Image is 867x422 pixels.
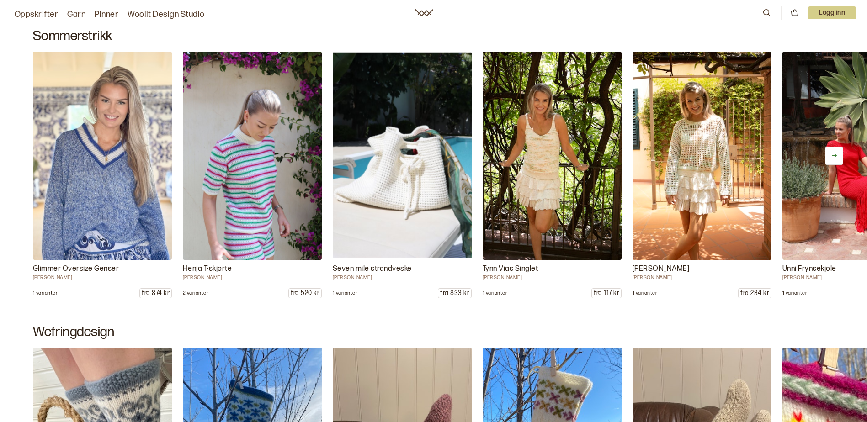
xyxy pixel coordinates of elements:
img: Brit Frafjord Ørstavik DG 452 - 08 Lekker strandveske strikket i 100% økologisk bomull [333,52,472,260]
img: Iselin Hafseld DG 453-14 Nydelig flerfarget T-skjorte i Baby Ull fra Dalegarn, 100% merinoull - s... [183,52,322,260]
a: Brit Frafjord Ørstavik DG 452 - 08 Lekker strandveske strikket i 100% økologisk bomullSeven mile ... [333,52,472,298]
p: [PERSON_NAME] [183,274,322,281]
p: [PERSON_NAME] [483,274,622,281]
img: Hrönn Jonsdóttir GG 309 - 01 Tynn versjon av Vias Singlet, strikket i 100% bomull. [483,52,622,260]
p: fra 234 kr [739,289,771,298]
img: Ane Kydland Thomassen DG 488 - 09 Vi har heldigital oppskrift og garnpakke til Glimmer Oversize G... [33,52,172,260]
a: Oppskrifter [15,8,58,21]
p: fra 874 kr [140,289,171,298]
h2: Sommerstrikk [33,28,834,44]
p: 1 varianter [483,290,507,296]
p: fra 520 kr [289,289,321,298]
h2: Wefringdesign [33,324,834,340]
img: Ane Kydland Thomassen GG 309 - 02 Hullmønstret genser som passer fint til både skjørt og jeans. [633,52,771,260]
p: [PERSON_NAME] [333,274,472,281]
p: [PERSON_NAME] [633,274,771,281]
a: Iselin Hafseld DG 453-14 Nydelig flerfarget T-skjorte i Baby Ull fra Dalegarn, 100% merinoull - s... [183,52,322,298]
p: 1 varianter [633,290,657,296]
p: [PERSON_NAME] [33,274,172,281]
p: Henja T-skjorte [183,264,322,274]
a: Woolit Design Studio [128,8,205,21]
p: 2 varianter [183,290,208,296]
a: Hrönn Jonsdóttir GG 309 - 01 Tynn versjon av Vias Singlet, strikket i 100% bomull.Tynn Vias Singl... [483,52,622,298]
button: User dropdown [808,6,856,19]
p: Tynn Vias Singlet [483,264,622,274]
p: 1 varianter [33,290,58,296]
a: Woolit [415,9,433,16]
p: fra 117 kr [592,289,621,298]
a: Garn [67,8,85,21]
a: Ane Kydland Thomassen GG 309 - 02 Hullmønstret genser som passer fint til både skjørt og jeans.[P... [633,52,771,298]
a: Pinner [95,8,118,21]
p: [PERSON_NAME] [633,264,771,274]
p: Glimmer Oversize Genser [33,264,172,274]
a: Ane Kydland Thomassen DG 488 - 09 Vi har heldigital oppskrift og garnpakke til Glimmer Oversize G... [33,52,172,298]
p: Seven mile strandveske [333,264,472,274]
p: fra 833 kr [438,289,471,298]
p: 1 varianter [333,290,357,296]
p: Logg inn [808,6,856,19]
p: 1 varianter [782,290,807,296]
